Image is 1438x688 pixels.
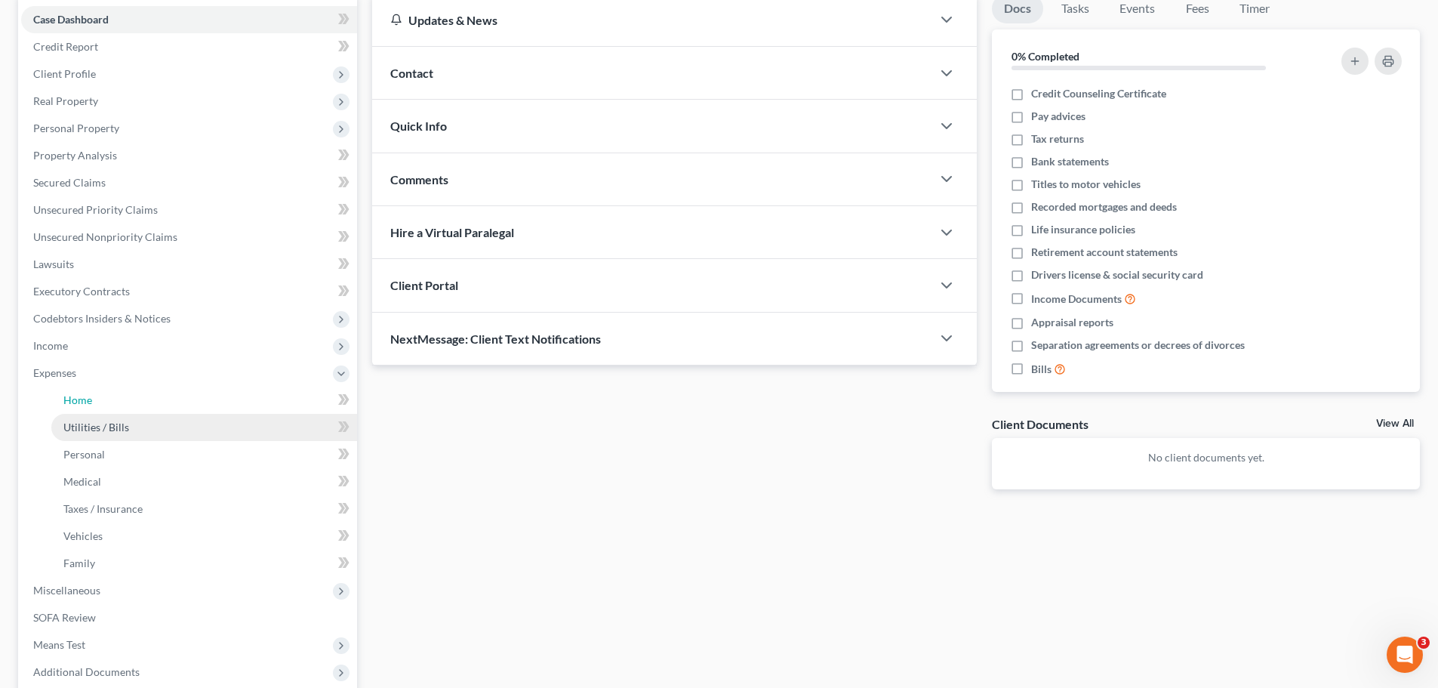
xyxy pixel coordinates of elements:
[33,366,76,379] span: Expenses
[390,12,913,28] div: Updates & News
[1031,131,1084,147] span: Tax returns
[390,172,448,187] span: Comments
[63,502,143,515] span: Taxes / Insurance
[1031,109,1085,124] span: Pay advices
[1031,199,1177,214] span: Recorded mortgages and deeds
[1031,267,1203,282] span: Drivers license & social security card
[1031,315,1113,330] span: Appraisal reports
[21,33,357,60] a: Credit Report
[1031,362,1052,377] span: Bills
[63,529,103,542] span: Vehicles
[51,523,357,550] a: Vehicles
[1031,222,1135,237] span: Life insurance policies
[33,339,68,352] span: Income
[21,169,357,196] a: Secured Claims
[1031,338,1245,353] span: Separation agreements or decrees of divorces
[21,224,357,251] a: Unsecured Nonpriority Claims
[63,475,101,488] span: Medical
[33,312,171,325] span: Codebtors Insiders & Notices
[390,332,601,346] span: NextMessage: Client Text Notifications
[51,441,357,468] a: Personal
[51,550,357,577] a: Family
[21,604,357,631] a: SOFA Review
[33,611,96,624] span: SOFA Review
[63,557,95,569] span: Family
[1031,86,1166,101] span: Credit Counseling Certificate
[33,665,140,678] span: Additional Documents
[1031,154,1109,169] span: Bank statements
[33,13,109,26] span: Case Dashboard
[33,40,98,53] span: Credit Report
[63,393,92,406] span: Home
[33,149,117,162] span: Property Analysis
[21,278,357,305] a: Executory Contracts
[390,225,514,239] span: Hire a Virtual Paralegal
[21,251,357,278] a: Lawsuits
[33,94,98,107] span: Real Property
[33,67,96,80] span: Client Profile
[1031,177,1141,192] span: Titles to motor vehicles
[33,584,100,597] span: Miscellaneous
[21,196,357,224] a: Unsecured Priority Claims
[63,448,105,461] span: Personal
[390,278,458,292] span: Client Portal
[33,203,158,216] span: Unsecured Priority Claims
[51,468,357,495] a: Medical
[992,416,1089,432] div: Client Documents
[390,119,447,133] span: Quick Info
[1031,245,1178,260] span: Retirement account statements
[33,285,130,298] span: Executory Contracts
[1387,637,1423,673] iframe: Intercom live chat
[21,142,357,169] a: Property Analysis
[33,230,177,243] span: Unsecured Nonpriority Claims
[1004,450,1408,465] p: No client documents yet.
[63,421,129,433] span: Utilities / Bills
[1376,418,1414,429] a: View All
[51,495,357,523] a: Taxes / Insurance
[33,258,74,270] span: Lawsuits
[33,122,119,134] span: Personal Property
[1418,637,1430,649] span: 3
[33,176,106,189] span: Secured Claims
[51,414,357,441] a: Utilities / Bills
[1031,292,1122,307] span: Income Documents
[1012,50,1079,63] strong: 0% Completed
[51,387,357,414] a: Home
[33,638,85,651] span: Means Test
[21,6,357,33] a: Case Dashboard
[390,66,433,80] span: Contact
